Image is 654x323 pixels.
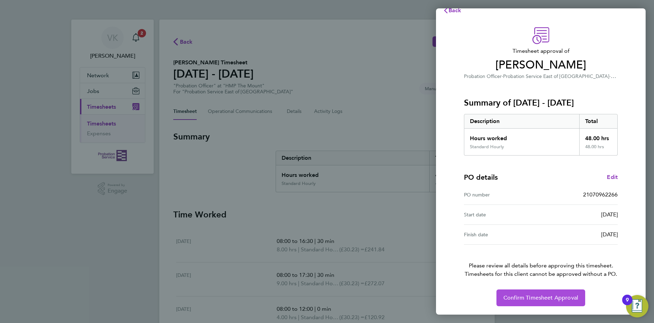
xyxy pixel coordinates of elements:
div: 48.00 hrs [579,144,618,155]
span: Edit [607,174,618,180]
p: Please review all details before approving this timesheet. [456,245,626,278]
span: [PERSON_NAME] [464,58,618,72]
div: 48.00 hrs [579,129,618,144]
button: Back [436,3,468,17]
h3: Summary of [DATE] - [DATE] [464,97,618,108]
span: Timesheet approval of [464,47,618,55]
div: Finish date [464,230,541,239]
span: · [502,73,503,79]
div: Total [579,114,618,128]
span: Back [449,7,462,14]
div: [DATE] [541,230,618,239]
div: 9 [626,300,629,309]
a: Edit [607,173,618,181]
span: Timesheets for this client cannot be approved without a PO. [456,270,626,278]
span: · [609,73,616,79]
span: Probation Service East of [GEOGRAPHIC_DATA] [503,73,609,79]
div: [DATE] [541,210,618,219]
span: Probation Officer [464,73,502,79]
div: Standard Hourly [470,144,504,150]
span: 21070962266 [583,191,618,198]
span: Confirm Timesheet Approval [503,294,578,301]
button: Open Resource Center, 9 new notifications [626,295,648,317]
div: Hours worked [464,129,579,144]
div: Description [464,114,579,128]
div: PO number [464,191,541,199]
h4: PO details [464,172,498,182]
div: Summary of 22 - 28 Sep 2025 [464,114,618,156]
button: Confirm Timesheet Approval [496,289,585,306]
div: Start date [464,210,541,219]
